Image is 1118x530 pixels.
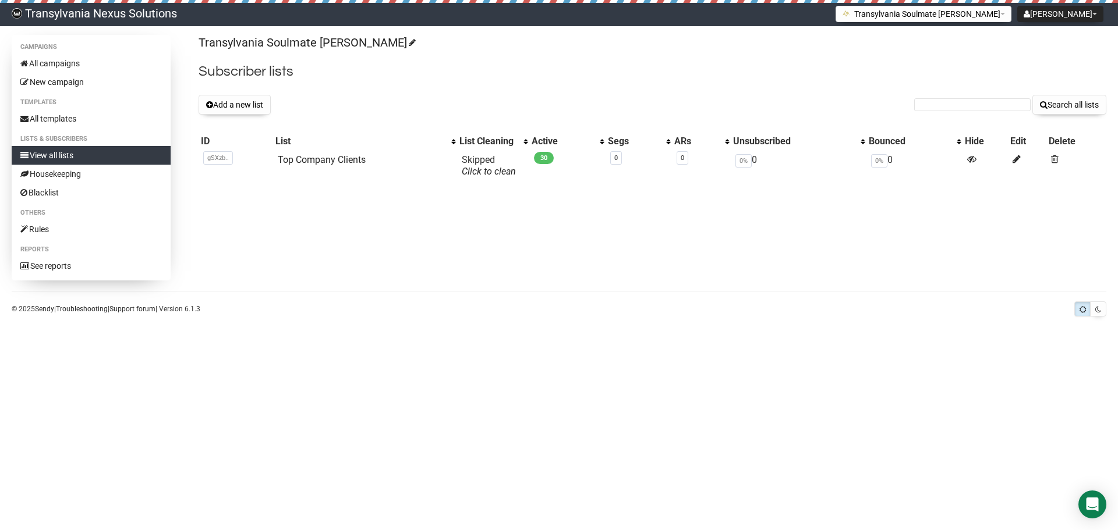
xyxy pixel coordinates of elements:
a: View all lists [12,146,171,165]
th: Segs: No sort applied, activate to apply an ascending sort [606,133,672,150]
th: ARs: No sort applied, activate to apply an ascending sort [672,133,731,150]
a: All templates [12,109,171,128]
a: New campaign [12,73,171,91]
a: Housekeeping [12,165,171,183]
th: List: No sort applied, activate to apply an ascending sort [273,133,458,150]
li: Lists & subscribers [12,132,171,146]
a: Support forum [109,305,155,313]
img: 586cc6b7d8bc403f0c61b981d947c989 [12,8,22,19]
th: Unsubscribed: No sort applied, activate to apply an ascending sort [731,133,866,150]
th: Hide: No sort applied, sorting is disabled [963,133,1008,150]
th: Edit: No sort applied, sorting is disabled [1008,133,1046,150]
th: Active: No sort applied, activate to apply an ascending sort [529,133,606,150]
button: Search all lists [1032,95,1106,115]
span: 30 [534,152,554,164]
div: Active [532,136,594,147]
li: Templates [12,95,171,109]
button: Transylvania Soulmate [PERSON_NAME] [836,6,1011,22]
span: Skipped [462,154,516,177]
div: Delete [1049,136,1104,147]
a: Blacklist [12,183,171,202]
a: 0 [681,154,684,162]
div: Segs [608,136,660,147]
th: ID: No sort applied, sorting is disabled [199,133,273,150]
div: Open Intercom Messenger [1078,490,1106,518]
div: List [275,136,446,147]
a: Top Company Clients [278,154,366,165]
a: Click to clean [462,166,516,177]
td: 0 [731,150,866,182]
button: [PERSON_NAME] [1017,6,1103,22]
h2: Subscriber lists [199,61,1106,82]
div: Hide [965,136,1006,147]
div: ARs [674,136,719,147]
a: Sendy [35,305,54,313]
div: Unsubscribed [733,136,855,147]
button: Add a new list [199,95,271,115]
p: © 2025 | | | Version 6.1.3 [12,303,200,315]
div: Bounced [869,136,951,147]
div: Edit [1010,136,1044,147]
th: Delete: No sort applied, sorting is disabled [1046,133,1106,150]
span: 0% [735,154,752,168]
th: Bounced: No sort applied, activate to apply an ascending sort [866,133,963,150]
a: Troubleshooting [56,305,108,313]
li: Others [12,206,171,220]
span: gSXzb.. [203,151,233,165]
span: 0% [871,154,887,168]
a: 0 [614,154,618,162]
a: Transylvania Soulmate [PERSON_NAME] [199,35,414,49]
th: List Cleaning: No sort applied, activate to apply an ascending sort [457,133,529,150]
li: Reports [12,243,171,257]
div: ID [201,136,270,147]
a: All campaigns [12,54,171,73]
div: List Cleaning [459,136,518,147]
img: 1.png [842,9,851,18]
li: Campaigns [12,40,171,54]
a: See reports [12,257,171,275]
td: 0 [866,150,963,182]
a: Rules [12,220,171,239]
